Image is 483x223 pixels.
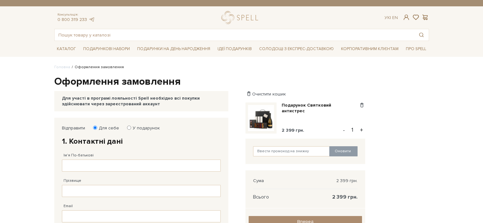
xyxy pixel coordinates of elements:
[414,29,429,41] button: Пошук товару у каталозі
[215,44,254,54] span: Ідеї подарунків
[62,125,85,131] label: Відправити
[62,95,221,107] div: Для участі в програмі лояльності Spell необхідно всі покупки здійснювати через зареєстрований акк...
[341,125,347,135] button: -
[358,125,365,135] button: +
[329,146,358,156] button: Оновити
[64,203,73,209] label: Email
[221,11,261,24] a: logo
[127,126,131,130] input: У подарунок
[129,125,160,131] label: У подарунок
[392,15,398,20] a: En
[64,153,94,158] label: Ім'я По-батькові
[257,43,336,54] a: Солодощі з експрес-доставкою
[282,128,304,133] span: 2 399 грн.
[93,126,97,130] input: Для себе
[57,17,87,22] a: 0 800 319 233
[385,15,398,21] div: Ук
[95,125,119,131] label: Для себе
[253,146,330,156] input: Ввести промокод на знижку
[135,44,213,54] span: Подарунки на День народження
[64,178,81,184] label: Прізвище
[332,194,358,200] span: 2 399 грн.
[248,105,274,131] img: Подарунок Святковий антистрес
[54,65,70,69] a: Головна
[339,43,401,54] a: Корпоративним клієнтам
[253,178,264,184] span: Сума
[54,44,78,54] span: Каталог
[390,15,391,20] span: |
[282,102,359,114] a: Подарунок Святковий антистрес
[55,29,414,41] input: Пошук товару у каталозі
[54,75,429,89] h1: Оформлення замовлення
[57,13,95,17] span: Консультація:
[81,44,132,54] span: Подарункові набори
[253,194,269,200] span: Всього
[70,64,124,70] li: Оформлення замовлення
[89,17,95,22] a: telegram
[245,91,365,97] div: Очистити кошик
[62,136,221,146] h2: 1. Контактні дані
[336,178,358,184] span: 2 399 грн.
[403,44,429,54] span: Про Spell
